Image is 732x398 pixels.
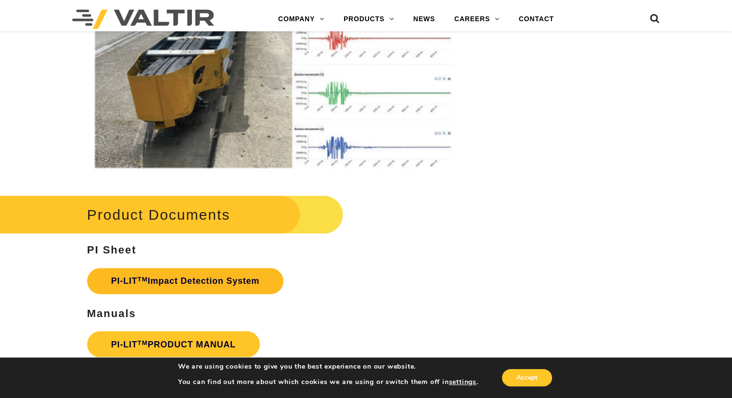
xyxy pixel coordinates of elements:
p: You can find out more about which cookies we are using or switch them off in . [178,378,478,386]
a: CONTACT [509,10,564,29]
button: settings [449,378,476,386]
a: PRODUCTS [334,10,404,29]
a: COMPANY [269,10,334,29]
a: PI-LITTMImpact Detection System [87,268,283,294]
sup: TM [138,276,148,283]
a: PI-LITTMPRODUCT MANUAL [87,331,260,357]
p: We are using cookies to give you the best experience on our website. [178,362,478,371]
strong: PI Sheet [87,244,137,256]
img: Valtir [72,10,214,29]
sup: TM [138,339,148,346]
button: Accept [502,369,552,386]
a: NEWS [404,10,445,29]
a: CAREERS [445,10,509,29]
strong: Manuals [87,307,136,319]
